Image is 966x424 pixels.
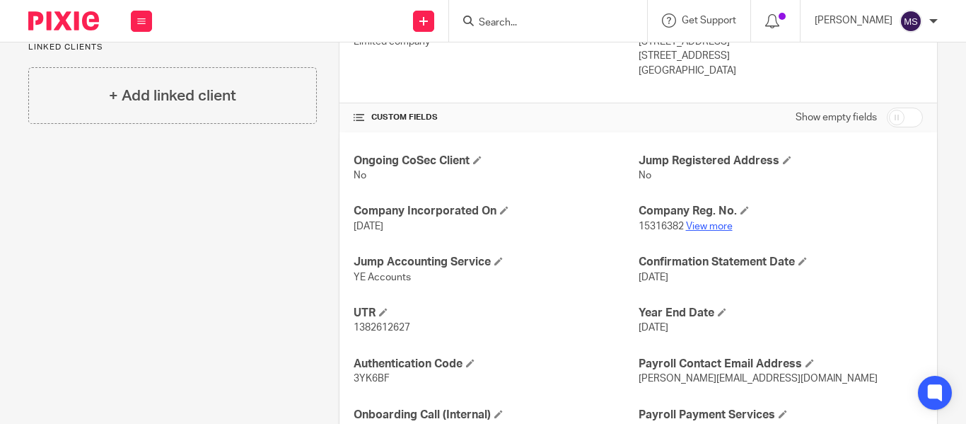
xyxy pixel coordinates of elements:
p: [GEOGRAPHIC_DATA] [639,64,923,78]
span: No [639,171,651,181]
h4: Ongoing CoSec Client [354,154,638,168]
h4: Jump Accounting Service [354,255,638,270]
img: Pixie [28,11,99,30]
span: [DATE] [639,273,668,282]
h4: Payroll Contact Email Address [639,357,923,372]
h4: CUSTOM FIELDS [354,112,638,123]
span: 15316382 [639,222,684,231]
h4: Company Incorporated On [354,204,638,219]
input: Search [477,17,605,30]
h4: Jump Registered Address [639,154,923,168]
h4: Company Reg. No. [639,204,923,219]
span: No [354,171,366,181]
p: Linked clients [28,42,317,53]
h4: Authentication Code [354,357,638,372]
a: View more [686,222,733,231]
span: 1382612627 [354,323,410,333]
span: Get Support [682,16,736,25]
span: 3YK6BF [354,374,390,384]
h4: Onboarding Call (Internal) [354,408,638,423]
span: [DATE] [639,323,668,333]
h4: Payroll Payment Services [639,408,923,423]
img: svg%3E [900,10,922,33]
h4: UTR [354,306,638,321]
p: [PERSON_NAME] [815,13,892,28]
span: YE Accounts [354,273,411,282]
span: [PERSON_NAME][EMAIL_ADDRESS][DOMAIN_NAME] [639,374,878,384]
label: Show empty fields [796,110,877,125]
h4: Confirmation Statement Date [639,255,923,270]
h4: + Add linked client [109,85,236,107]
h4: Year End Date [639,306,923,321]
span: [DATE] [354,222,383,231]
p: [STREET_ADDRESS] [639,49,923,63]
